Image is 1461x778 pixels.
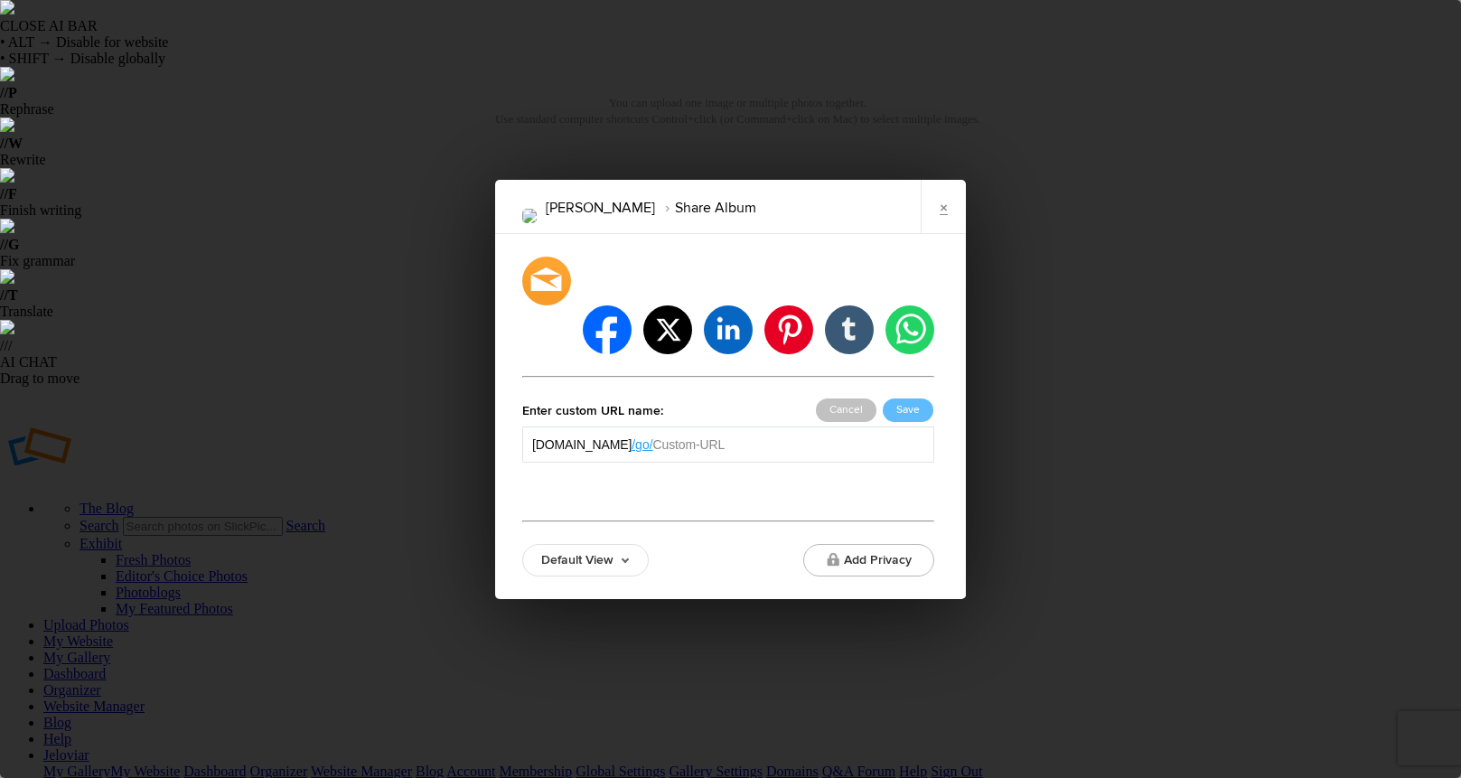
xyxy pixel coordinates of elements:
button: Add Privacy [803,544,934,576]
div: [DOMAIN_NAME] [532,436,632,454]
input: Custom-URL [653,436,924,454]
a: Default View [522,544,649,576]
div: Enter custom URL name: [522,399,663,423]
button: Save [883,398,933,422]
button: Cancel [816,398,876,422]
a: /go/ [632,436,652,454]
